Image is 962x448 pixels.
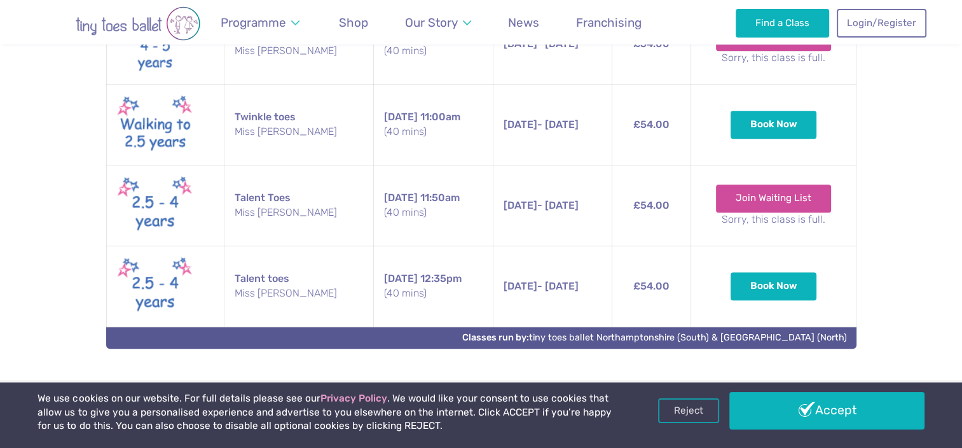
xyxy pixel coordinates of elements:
[235,286,363,300] small: Miss [PERSON_NAME]
[235,125,363,139] small: Miss [PERSON_NAME]
[384,125,483,139] small: (40 mins)
[405,15,458,30] span: Our Story
[504,280,537,292] span: [DATE]
[612,84,691,165] td: £54.00
[117,254,193,319] img: Talent toes New (May 2025)
[36,6,240,41] img: tiny toes ballet
[235,44,363,58] small: Miss [PERSON_NAME]
[235,206,363,220] small: Miss [PERSON_NAME]
[224,84,373,165] td: Twinkle toes
[731,272,817,300] button: Book Now
[504,199,579,211] span: - [DATE]
[384,111,418,123] span: [DATE]
[729,392,924,429] a: Accept
[374,84,493,165] td: 11:00am
[374,246,493,326] td: 12:35pm
[731,111,817,139] button: Book Now
[504,118,579,130] span: - [DATE]
[701,51,845,65] small: Sorry, this class is full.
[224,165,373,246] td: Talent Toes
[701,213,845,227] small: Sorry, this class is full.
[224,246,373,326] td: Talent toes
[333,8,374,38] a: Shop
[462,332,529,343] strong: Classes run by:
[502,8,546,38] a: News
[320,393,387,404] a: Privacy Policy
[399,8,477,38] a: Our Story
[462,332,847,343] a: Classes run by:tiny toes ballet Northamptonshire (South) & [GEOGRAPHIC_DATA] (North)
[716,185,831,213] a: Join Waiting List
[576,15,642,30] span: Franchising
[38,392,614,433] p: We use cookies on our website. For full details please see our . We would like your consent to us...
[384,286,483,300] small: (40 mins)
[508,15,539,30] span: News
[384,192,418,204] span: [DATE]
[504,280,579,292] span: - [DATE]
[736,9,829,37] a: Find a Class
[504,38,579,50] span: - [DATE]
[374,165,493,246] td: 11:50am
[384,206,483,220] small: (40 mins)
[215,8,306,38] a: Programme
[658,398,719,423] a: Reject
[612,246,691,326] td: £54.00
[221,15,286,30] span: Programme
[384,44,483,58] small: (40 mins)
[339,15,368,30] span: Shop
[570,8,648,38] a: Franchising
[117,92,193,157] img: Walking to Twinkle New (May 2025)
[384,272,418,284] span: [DATE]
[612,165,691,246] td: £54.00
[504,38,537,50] span: [DATE]
[504,118,537,130] span: [DATE]
[504,199,537,211] span: [DATE]
[837,9,926,37] a: Login/Register
[117,173,193,238] img: Talent toes New (May 2025)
